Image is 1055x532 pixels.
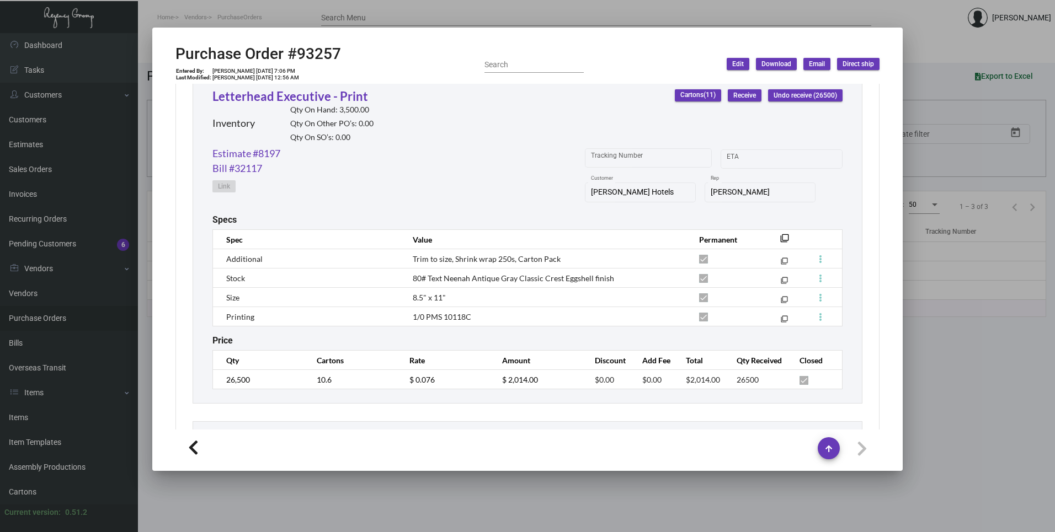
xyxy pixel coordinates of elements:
[733,91,756,100] span: Receive
[675,351,726,370] th: Total
[213,351,306,370] th: Qty
[212,214,237,225] h2: Specs
[212,89,368,104] a: Letterhead Executive - Print
[212,117,255,130] h2: Inventory
[226,312,254,321] span: Printing
[756,58,797,70] button: Download
[837,58,880,70] button: Direct ship
[212,180,236,192] button: Link
[727,58,749,70] button: Edit
[803,58,830,70] button: Email
[212,74,300,81] td: [PERSON_NAME] [DATE] 12:56 AM
[768,89,843,101] button: Undo receive (26500)
[781,318,788,325] mat-icon: filter_none
[175,68,212,74] td: Entered By:
[774,91,837,100] span: Undo receive (26500)
[290,119,374,128] h2: Qty On Other PO’s: 0.00
[704,92,716,99] span: (11)
[781,298,788,305] mat-icon: filter_none
[781,260,788,267] mat-icon: filter_none
[413,254,561,264] span: Trim to size, Shrink wrap 250s, Carton Pack
[788,351,842,370] th: Closed
[212,146,280,161] a: Estimate #8197
[213,230,402,249] th: Spec
[212,68,300,74] td: [PERSON_NAME] [DATE] 7:06 PM
[175,74,212,81] td: Last Modified:
[226,273,245,283] span: Stock
[218,182,230,191] span: Link
[726,351,788,370] th: Qty Received
[212,335,233,346] h2: Price
[686,375,720,384] span: $2,014.00
[413,293,446,302] span: 8.5" x 11"
[843,60,874,69] span: Direct ship
[761,60,791,69] span: Download
[413,312,471,321] span: 1/0 PMS 10118C
[737,375,759,384] span: 26500
[727,154,761,163] input: Start date
[413,273,614,283] span: 80# Text Neenah Antique Gray Classic Crest Eggshell finish
[781,279,788,286] mat-icon: filter_none
[780,237,789,246] mat-icon: filter_none
[680,90,716,100] span: Cartons
[226,293,239,302] span: Size
[595,375,614,384] span: $0.00
[306,351,398,370] th: Cartons
[584,351,631,370] th: Discount
[809,60,825,69] span: Email
[65,507,87,518] div: 0.51.2
[290,133,374,142] h2: Qty On SO’s: 0.00
[175,45,341,63] h2: Purchase Order #93257
[770,154,823,163] input: End date
[675,89,721,101] button: Cartons(11)
[226,254,263,264] span: Additional
[4,507,61,518] div: Current version:
[728,89,761,101] button: Receive
[732,60,744,69] span: Edit
[642,375,662,384] span: $0.00
[491,351,584,370] th: Amount
[398,351,491,370] th: Rate
[212,161,262,176] a: Bill #32117
[688,230,764,249] th: Permanent
[290,105,374,115] h2: Qty On Hand: 3,500.00
[631,351,675,370] th: Add Fee
[402,230,688,249] th: Value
